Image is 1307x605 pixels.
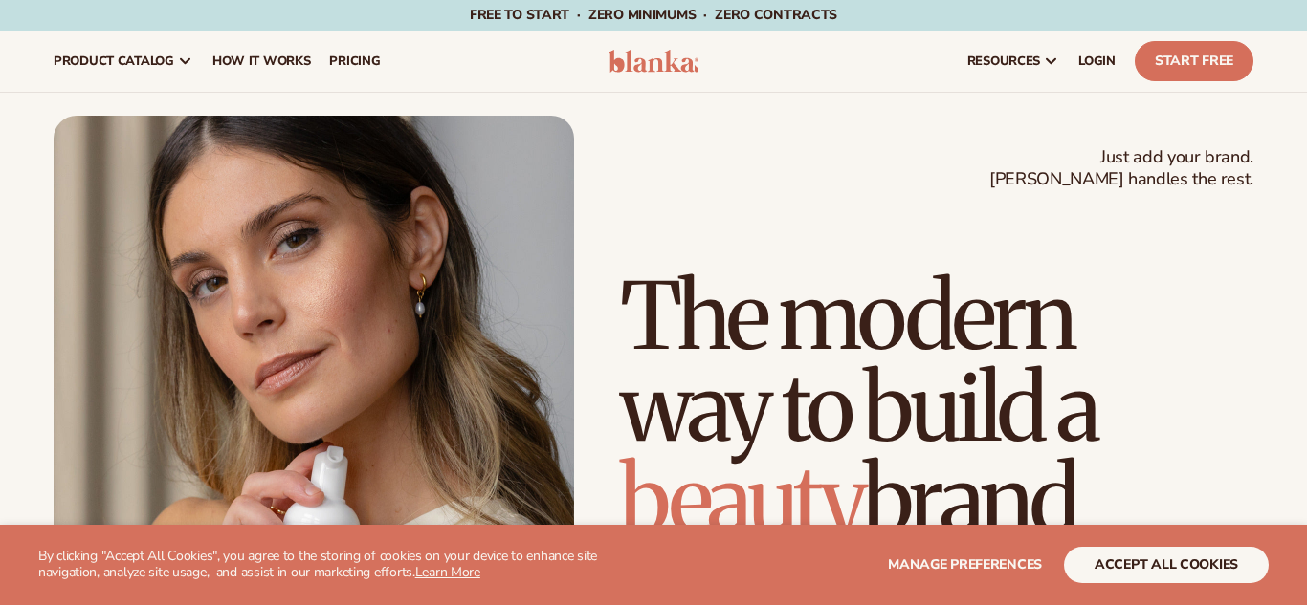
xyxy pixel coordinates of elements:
span: product catalog [54,54,174,69]
button: Manage preferences [888,547,1042,583]
span: How It Works [212,54,311,69]
a: Start Free [1135,41,1253,81]
span: pricing [329,54,380,69]
img: logo [609,50,698,73]
span: LOGIN [1078,54,1116,69]
a: Learn More [415,563,480,581]
span: Just add your brand. [PERSON_NAME] handles the rest. [989,146,1253,191]
a: How It Works [203,31,321,92]
span: Manage preferences [888,555,1042,573]
a: product catalog [44,31,203,92]
a: resources [958,31,1069,92]
span: Free to start · ZERO minimums · ZERO contracts [470,6,837,24]
span: resources [967,54,1040,69]
p: By clicking "Accept All Cookies", you agree to the storing of cookies on your device to enhance s... [38,549,653,581]
span: beauty [620,443,863,557]
a: pricing [320,31,389,92]
button: accept all cookies [1064,547,1269,583]
h1: The modern way to build a brand [620,270,1253,546]
a: LOGIN [1069,31,1125,92]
